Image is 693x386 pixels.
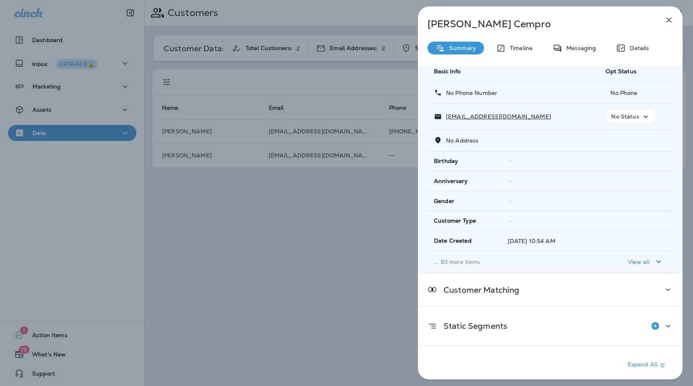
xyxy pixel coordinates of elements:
[606,110,656,123] button: No Status
[628,259,650,265] p: View all
[434,259,593,265] p: ... 83 more items
[506,45,533,51] p: Timeline
[437,287,519,293] p: Customer Matching
[434,237,472,244] span: Date Created
[611,113,639,120] p: No Status
[508,197,513,205] span: --
[434,198,454,205] span: Gender
[606,68,636,75] span: Opt Status
[508,217,513,225] span: --
[508,157,513,165] span: --
[442,90,497,96] p: No Phone Number
[437,323,507,329] p: Static Segments
[428,18,646,30] p: [PERSON_NAME] Cempro
[434,217,476,224] span: Customer Type
[434,178,468,185] span: Anniversary
[626,45,649,51] p: Details
[442,137,478,144] p: No Address
[625,254,667,269] button: View all
[445,45,476,51] p: Summary
[562,45,596,51] p: Messaging
[624,358,671,372] button: Expand All
[606,90,667,96] p: No Phone
[434,158,458,165] span: Birthday
[442,113,551,120] p: [EMAIL_ADDRESS][DOMAIN_NAME]
[508,237,555,245] span: [DATE] 10:54 AM
[508,177,513,185] span: --
[628,360,667,370] p: Expand All
[647,318,663,334] button: Add to Static Segment
[434,68,460,75] span: Basic Info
